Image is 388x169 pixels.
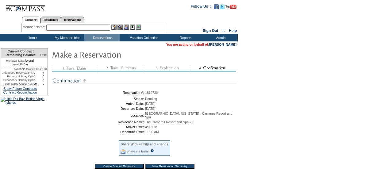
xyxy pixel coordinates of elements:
td: 0 [33,71,39,75]
a: Residences [40,17,61,23]
span: [GEOGRAPHIC_DATA], [US_STATE] - Carneros Resort and Spa [145,112,232,119]
img: Reservations [130,25,135,30]
img: Little Dix Bay, British Virgin Islands [1,97,48,104]
img: step4_state2.gif [190,65,236,71]
img: b_calculator.gif [136,25,141,30]
td: Available Days: [1,67,33,71]
td: Departure Date: [54,107,144,110]
a: Members [22,17,41,23]
span: 11:00 AM [145,130,159,134]
span: You are acting on behalf of: [166,43,236,46]
td: 22.00 [39,67,48,71]
td: Arrival Time: [54,125,144,129]
a: Sign Out [203,29,218,33]
img: step1_state3.gif [52,65,98,71]
img: step2_state3.gif [98,65,144,71]
td: Arrival Date: [54,102,144,106]
td: Follow Us :: [191,4,213,11]
img: Become our fan on Facebook [214,4,219,9]
a: Reservations [61,17,84,23]
a: Follow us on Twitter [220,6,225,10]
a: Show Future Contracts [3,87,37,90]
td: Home [14,34,49,41]
td: Location: [54,112,144,119]
span: The Carneros Resort and Spa - 3 [145,120,194,124]
td: 0.00 [33,67,39,71]
span: 4:00 PM [145,125,157,129]
td: Vacation Collection [120,34,167,41]
td: 4 [39,71,48,75]
img: Impersonate [124,25,129,30]
span: Pending [145,97,157,101]
td: Reports [167,34,202,41]
td: Departure Time: [54,130,144,134]
a: Share via Email [126,149,149,153]
td: Residence Name: [54,120,144,124]
input: What is this? [150,149,154,152]
span: Disc. [40,53,48,57]
td: Reservations [84,34,120,41]
span: Level: [12,63,19,66]
img: Make Reservation [52,48,175,60]
td: My Memberships [49,34,84,41]
img: View [117,25,123,30]
td: Admin [202,34,238,41]
td: 0 [33,75,39,78]
td: 0 [33,78,39,82]
span: [DATE] [145,102,156,106]
img: step3_state3.gif [144,65,190,71]
input: Create Special Requests [95,164,144,169]
td: 0 [39,75,48,78]
td: Status: [54,97,144,101]
a: [PERSON_NAME] [209,43,236,46]
a: Subscribe to our YouTube Channel [225,6,236,10]
td: Sponsored Guest Res: [1,82,33,86]
td: Secondary Holiday Opt: [1,78,33,82]
img: Follow us on Twitter [220,4,225,9]
td: 0 [39,78,48,82]
img: b_edit.gif [111,25,117,30]
span: :: [222,29,225,33]
td: Advanced Reservations: [1,71,33,75]
a: Become our fan on Facebook [214,6,219,10]
td: 0 [39,82,48,86]
td: Primary Holiday Opt: [1,75,33,78]
div: Share With Family and Friends [121,142,168,146]
a: Contract Reconciliation [3,90,37,94]
td: [DATE] [1,58,39,63]
td: Current Contract Remaining Balance [1,48,39,58]
td: 99 [33,82,39,86]
div: Member Name: [23,25,46,30]
span: [DATE] [145,107,156,110]
td: 30 Day [1,63,39,67]
td: Reservation #: [54,91,144,94]
span: 1810736 [145,91,158,94]
span: Renewal Date: [6,59,25,63]
a: Help [229,29,237,33]
input: View Reservation Summary [145,164,194,169]
img: Subscribe to our YouTube Channel [225,5,236,9]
